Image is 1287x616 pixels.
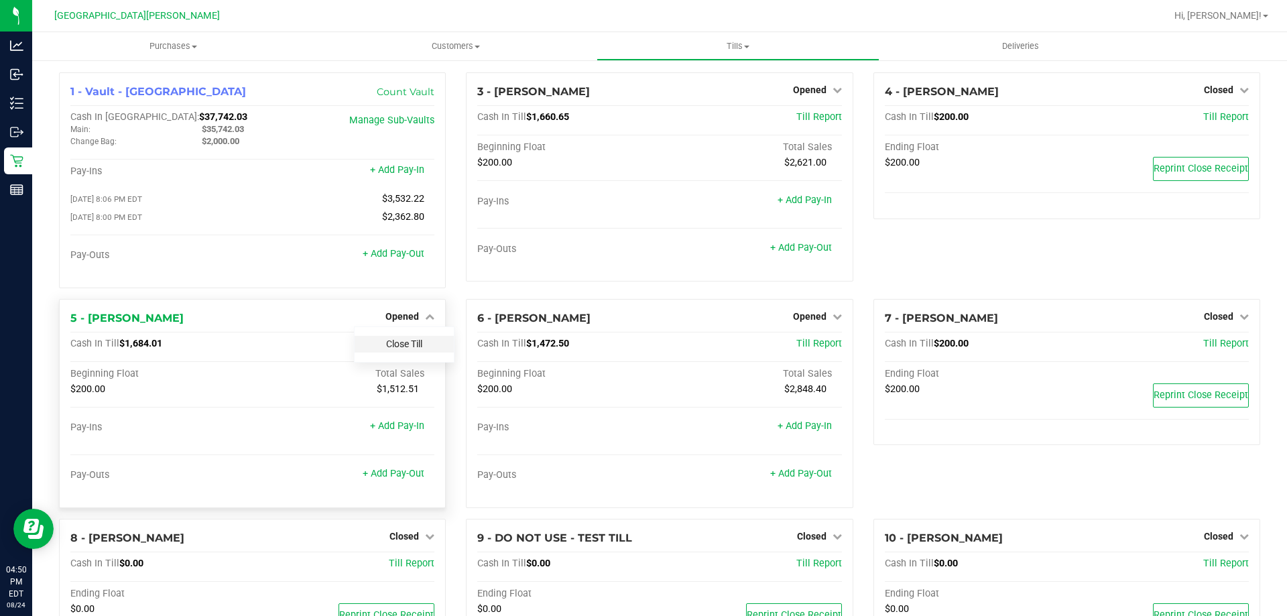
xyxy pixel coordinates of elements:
[885,141,1067,153] div: Ending Float
[885,157,920,168] span: $200.00
[10,39,23,52] inline-svg: Analytics
[70,469,253,481] div: Pay-Outs
[1204,84,1233,95] span: Closed
[934,558,958,569] span: $0.00
[70,249,253,261] div: Pay-Outs
[526,338,569,349] span: $1,472.50
[885,588,1067,600] div: Ending Float
[389,531,419,542] span: Closed
[253,368,435,380] div: Total Sales
[885,85,999,98] span: 4 - [PERSON_NAME]
[778,420,832,432] a: + Add Pay-In
[10,154,23,168] inline-svg: Retail
[477,312,591,324] span: 6 - [PERSON_NAME]
[10,68,23,81] inline-svg: Inbound
[70,558,119,569] span: Cash In Till
[793,84,826,95] span: Opened
[885,338,934,349] span: Cash In Till
[477,588,660,600] div: Ending Float
[70,338,119,349] span: Cash In Till
[1203,558,1249,569] a: Till Report
[314,32,597,60] a: Customers
[477,469,660,481] div: Pay-Outs
[119,338,162,349] span: $1,684.01
[477,532,632,544] span: 9 - DO NOT USE - TEST TILL
[386,338,422,349] a: Close Till
[70,137,117,146] span: Change Bag:
[54,10,220,21] span: [GEOGRAPHIC_DATA][PERSON_NAME]
[363,248,424,259] a: + Add Pay-Out
[70,532,184,544] span: 8 - [PERSON_NAME]
[597,40,878,52] span: Tills
[477,368,660,380] div: Beginning Float
[885,383,920,395] span: $200.00
[377,383,419,395] span: $1,512.51
[770,242,832,253] a: + Add Pay-Out
[70,603,95,615] span: $0.00
[349,115,434,126] a: Manage Sub-Vaults
[885,312,998,324] span: 7 - [PERSON_NAME]
[477,111,526,123] span: Cash In Till
[1154,389,1248,401] span: Reprint Close Receipt
[6,600,26,610] p: 08/24
[32,32,314,60] a: Purchases
[6,564,26,600] p: 04:50 PM EDT
[315,40,596,52] span: Customers
[370,164,424,176] a: + Add Pay-In
[1203,338,1249,349] a: Till Report
[1154,163,1248,174] span: Reprint Close Receipt
[1153,157,1249,181] button: Reprint Close Receipt
[1204,531,1233,542] span: Closed
[202,124,244,134] span: $35,742.03
[934,338,969,349] span: $200.00
[70,312,184,324] span: 5 - [PERSON_NAME]
[1203,111,1249,123] a: Till Report
[477,422,660,434] div: Pay-Ins
[70,111,199,123] span: Cash In [GEOGRAPHIC_DATA]:
[477,243,660,255] div: Pay-Outs
[660,368,842,380] div: Total Sales
[199,111,247,123] span: $37,742.03
[70,422,253,434] div: Pay-Ins
[70,125,90,134] span: Main:
[477,383,512,395] span: $200.00
[660,141,842,153] div: Total Sales
[389,558,434,569] a: Till Report
[879,32,1162,60] a: Deliveries
[1153,383,1249,408] button: Reprint Close Receipt
[796,338,842,349] a: Till Report
[370,420,424,432] a: + Add Pay-In
[885,603,909,615] span: $0.00
[382,193,424,204] span: $3,532.22
[778,194,832,206] a: + Add Pay-In
[70,368,253,380] div: Beginning Float
[32,40,314,52] span: Purchases
[885,111,934,123] span: Cash In Till
[477,157,512,168] span: $200.00
[796,111,842,123] a: Till Report
[13,509,54,549] iframe: Resource center
[477,85,590,98] span: 3 - [PERSON_NAME]
[70,194,142,204] span: [DATE] 8:06 PM EDT
[1174,10,1262,21] span: Hi, [PERSON_NAME]!
[934,111,969,123] span: $200.00
[70,166,253,178] div: Pay-Ins
[793,311,826,322] span: Opened
[984,40,1057,52] span: Deliveries
[526,111,569,123] span: $1,660.65
[1204,311,1233,322] span: Closed
[382,211,424,223] span: $2,362.80
[796,558,842,569] a: Till Report
[797,531,826,542] span: Closed
[70,212,142,222] span: [DATE] 8:00 PM EDT
[10,183,23,196] inline-svg: Reports
[885,368,1067,380] div: Ending Float
[10,125,23,139] inline-svg: Outbound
